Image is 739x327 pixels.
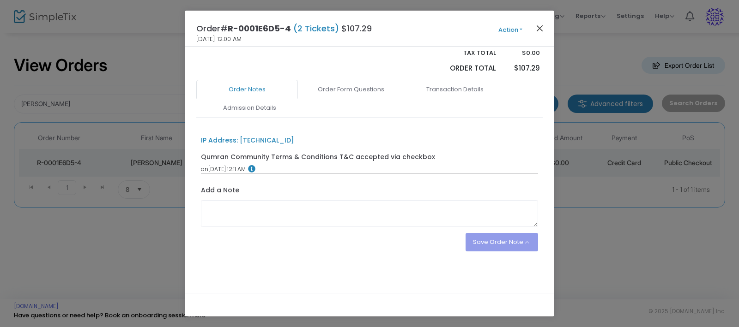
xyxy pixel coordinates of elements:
span: [DATE] 12:00 AM [196,35,242,44]
span: R-0001E6D5-4 [228,23,291,34]
p: Order Total [418,63,496,74]
button: Action [483,25,538,35]
a: Order Notes [196,80,298,99]
label: Add a Note [201,185,239,197]
div: IP Address: [TECHNICAL_ID] [201,136,294,145]
span: (2 Tickets) [291,23,341,34]
span: on [201,165,208,173]
a: Admission Details [199,98,300,118]
a: Transaction Details [404,80,506,99]
a: Order Form Questions [300,80,402,99]
p: $0.00 [505,48,539,58]
div: Qumran Community Terms & Conditions T&C accepted via checkbox [201,152,435,162]
h4: Order# $107.29 [196,22,372,35]
div: [DATE] 12:11 AM [201,165,539,173]
p: $107.29 [505,63,539,74]
button: Close [534,22,546,34]
p: Tax Total [418,48,496,58]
